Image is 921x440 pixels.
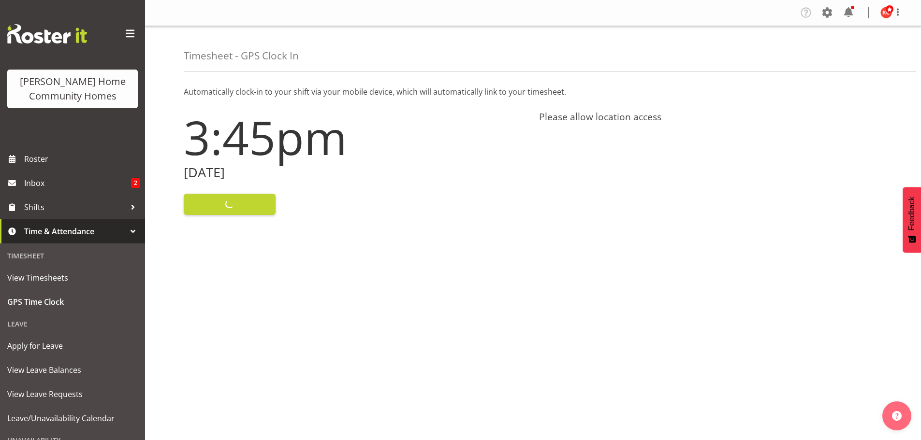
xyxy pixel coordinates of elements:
a: Leave/Unavailability Calendar [2,406,143,430]
span: View Leave Balances [7,363,138,377]
a: View Timesheets [2,266,143,290]
h2: [DATE] [184,165,527,180]
span: Roster [24,152,140,166]
p: Automatically clock-in to your shift via your mobile device, which will automatically link to you... [184,86,882,98]
div: Timesheet [2,246,143,266]
img: kirsty-crossley8517.jpg [880,7,892,18]
button: Feedback - Show survey [903,187,921,253]
a: View Leave Balances [2,358,143,382]
img: Rosterit website logo [7,24,87,43]
span: View Leave Requests [7,387,138,401]
span: 2 [131,178,140,188]
h1: 3:45pm [184,111,527,163]
a: GPS Time Clock [2,290,143,314]
h4: Timesheet - GPS Clock In [184,50,299,61]
span: View Timesheets [7,270,138,285]
img: help-xxl-2.png [892,411,902,421]
div: [PERSON_NAME] Home Community Homes [17,74,128,103]
span: Leave/Unavailability Calendar [7,411,138,426]
span: GPS Time Clock [7,295,138,309]
span: Apply for Leave [7,339,138,353]
span: Time & Attendance [24,224,126,239]
div: Leave [2,314,143,334]
a: Apply for Leave [2,334,143,358]
a: View Leave Requests [2,382,143,406]
span: Shifts [24,200,126,214]
span: Feedback [907,197,916,230]
span: Inbox [24,176,131,190]
h4: Please allow location access [539,111,883,123]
